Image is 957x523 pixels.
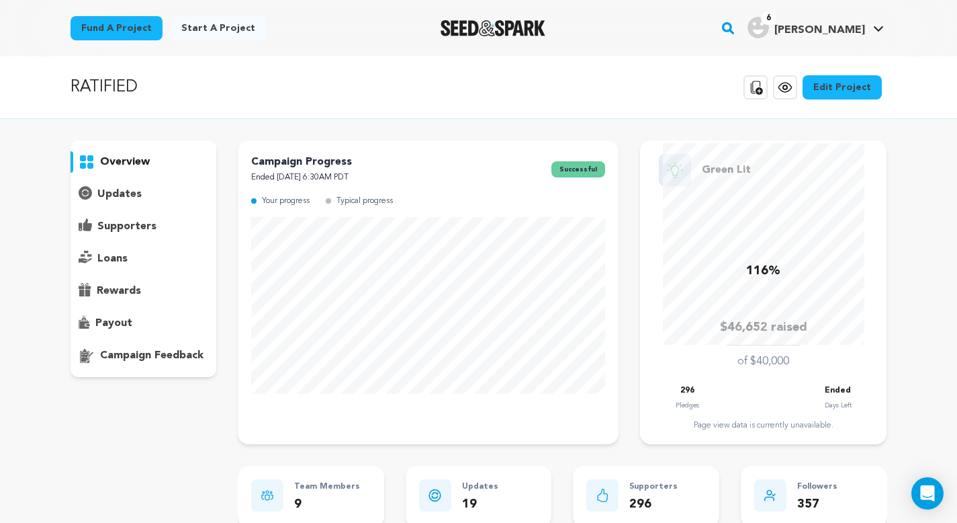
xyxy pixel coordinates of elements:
[100,154,150,170] p: overview
[441,20,546,36] a: Seed&Spark Homepage
[797,479,837,495] p: Followers
[629,479,678,495] p: Supporters
[737,354,789,370] p: of $40,000
[95,315,132,331] p: payout
[71,313,217,334] button: payout
[100,348,203,364] p: campaign feedback
[797,495,837,514] p: 357
[71,75,138,99] p: RATIFIED
[761,11,776,25] span: 6
[747,17,769,38] img: user.png
[71,280,217,302] button: rewards
[71,248,217,270] button: loans
[251,170,352,186] p: Ended [DATE] 6:30AM PDT
[97,283,141,299] p: rewards
[71,184,217,205] button: updates
[441,20,546,36] img: Seed&Spark Logo Dark Mode
[71,151,217,173] button: overview
[745,14,886,42] span: Mike M.'s Profile
[680,383,694,399] p: 296
[825,383,851,399] p: Ended
[746,261,780,281] p: 116%
[97,251,128,267] p: loans
[294,495,360,514] p: 9
[262,194,310,209] p: Your progress
[71,16,163,40] a: Fund a project
[825,399,852,412] p: Days Left
[653,420,873,431] div: Page view data is currently unavailable.
[462,479,498,495] p: Updates
[97,218,156,235] p: supporters
[676,399,699,412] p: Pledges
[336,194,393,209] p: Typical progress
[71,216,217,237] button: supporters
[462,495,498,514] p: 19
[629,495,678,514] p: 296
[294,479,360,495] p: Team Members
[745,14,886,38] a: Mike M.'s Profile
[911,477,944,510] div: Open Intercom Messenger
[747,17,865,38] div: Mike M.'s Profile
[251,154,352,170] p: Campaign Progress
[97,186,142,202] p: updates
[171,16,266,40] a: Start a project
[551,161,605,177] span: successful
[803,75,882,99] a: Edit Project
[774,25,865,36] span: [PERSON_NAME]
[71,345,217,366] button: campaign feedback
